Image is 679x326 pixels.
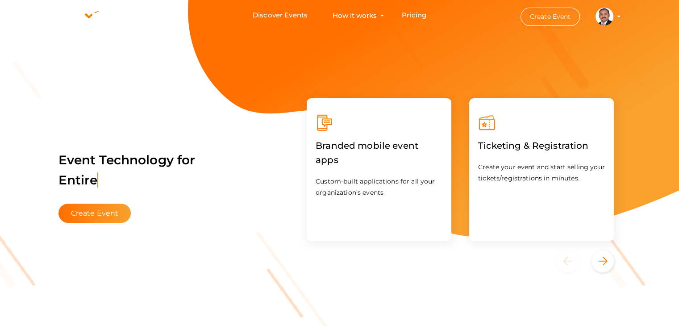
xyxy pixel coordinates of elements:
a: Pricing [402,7,426,24]
a: Ticketing & Registration [478,142,588,150]
a: Discover Events [253,7,308,24]
p: Create your event and start selling your tickets/registrations in minutes. [478,162,605,184]
label: Ticketing & Registration [478,132,588,159]
img: EPD85FQV_small.jpeg [596,8,613,25]
label: Event Technology for [58,139,196,201]
button: How it works [330,7,379,24]
button: Previous [556,250,590,272]
a: Branded mobile event apps [316,156,442,165]
span: Entire [58,172,99,188]
p: Custom-built applications for all your organization’s events [316,176,442,198]
button: Create Event [521,8,580,26]
button: Create Event [58,204,131,223]
button: Next [592,250,614,272]
label: Branded mobile event apps [316,132,442,174]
